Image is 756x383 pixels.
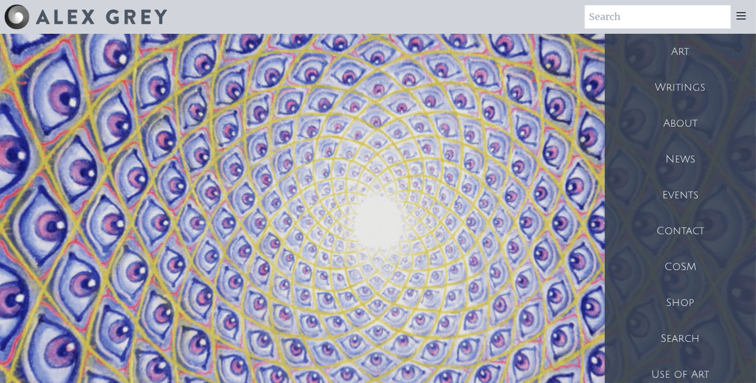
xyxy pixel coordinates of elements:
a: About [605,106,756,141]
a: Events [605,177,756,213]
a: News [605,141,756,177]
a: Writings [605,70,756,106]
a: Search [605,321,756,357]
input: Search [585,5,731,28]
a: CoSM [605,249,756,285]
a: Shop [605,285,756,321]
a: Contact [605,213,756,249]
a: Art [605,34,756,70]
